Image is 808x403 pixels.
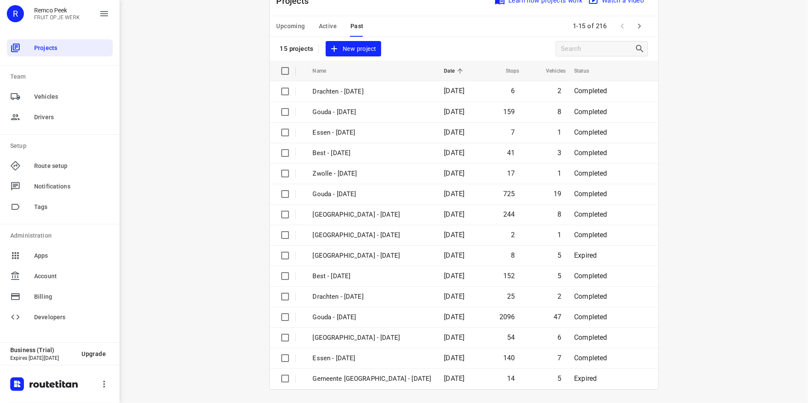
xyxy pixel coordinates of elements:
div: Drivers [7,109,113,126]
span: 1 [557,128,561,136]
span: Completed [574,149,607,157]
div: Developers [7,309,113,326]
span: [DATE] [444,313,464,321]
span: Vehicles [34,92,109,101]
span: 8 [511,251,515,259]
p: Setup [10,141,113,150]
span: 7 [557,354,561,362]
span: Stops [495,66,519,76]
span: 14 [507,374,515,382]
p: Essen - Wednesday [313,353,432,363]
p: Gemeente Rotterdam - Thursday [313,251,432,261]
span: Completed [574,128,607,136]
span: Developers [34,313,109,322]
input: Search projects [561,42,635,56]
span: [DATE] [444,190,464,198]
span: Status [574,66,600,76]
span: Route setup [34,162,109,171]
span: Expired [574,374,597,382]
span: 6 [557,333,561,341]
span: Upgrade [82,350,106,357]
p: [GEOGRAPHIC_DATA] - [DATE] [313,230,432,240]
span: Apps [34,251,109,260]
span: 5 [557,374,561,382]
div: Projects [7,39,113,56]
span: Expired [574,251,597,259]
span: 19 [554,190,561,198]
span: [DATE] [444,354,464,362]
span: 1 [557,231,561,239]
span: [DATE] [444,128,464,136]
span: [DATE] [444,210,464,218]
div: Vehicles [7,88,113,105]
span: Completed [574,190,607,198]
p: Administration [10,231,113,240]
p: Zwolle - Thursday [313,210,432,220]
span: 54 [507,333,515,341]
div: Route setup [7,157,113,174]
p: Drachten - Friday [313,87,432,97]
p: Gemeente Rotterdam - Wednesday [313,374,432,384]
span: 17 [507,169,515,177]
span: [DATE] [444,272,464,280]
div: Billing [7,288,113,305]
span: 47 [554,313,561,321]
span: 25 [507,292,515,300]
span: 2 [557,87,561,95]
span: Name [313,66,338,76]
span: Billing [34,292,109,301]
p: 15 projects [280,45,314,53]
p: Gouda - [DATE] [313,189,432,199]
p: Drachten - Thursday [313,292,432,302]
p: Best - [DATE] [313,148,432,158]
span: Completed [574,231,607,239]
span: Completed [574,87,607,95]
span: Tags [34,203,109,212]
span: Date [444,66,466,76]
button: Upgrade [75,346,113,362]
p: Business (Trial) [10,347,75,353]
div: Tags [7,198,113,215]
span: [DATE] [444,374,464,382]
span: 725 [503,190,515,198]
span: [DATE] [444,149,464,157]
span: 41 [507,149,515,157]
span: Active [319,21,337,32]
span: 244 [503,210,515,218]
span: Upcoming [277,21,305,32]
span: Notifications [34,182,109,191]
span: [DATE] [444,333,464,341]
span: Completed [574,108,607,116]
span: 2 [511,231,515,239]
span: Completed [574,313,607,321]
span: 5 [557,251,561,259]
p: Gouda - Friday [313,107,432,117]
span: 1 [557,169,561,177]
span: Completed [574,272,607,280]
p: Team [10,72,113,81]
span: New project [331,44,376,54]
p: Remco Peek [34,7,80,14]
span: 8 [557,108,561,116]
span: Drivers [34,113,109,122]
p: Antwerpen - Wednesday [313,333,432,343]
span: 6 [511,87,515,95]
div: Account [7,268,113,285]
span: Projects [34,44,109,53]
span: Past [350,21,364,32]
p: Best - Thursday [313,271,432,281]
span: 3 [557,149,561,157]
div: Apps [7,247,113,264]
span: Account [34,272,109,281]
span: [DATE] [444,169,464,177]
button: New project [326,41,381,57]
span: [DATE] [444,87,464,95]
div: Notifications [7,178,113,195]
p: FRUIT OP JE WERK [34,15,80,21]
span: Completed [574,354,607,362]
span: Completed [574,292,607,300]
span: 2 [557,292,561,300]
div: R [7,5,24,22]
div: Search [635,44,648,54]
span: 140 [503,354,515,362]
